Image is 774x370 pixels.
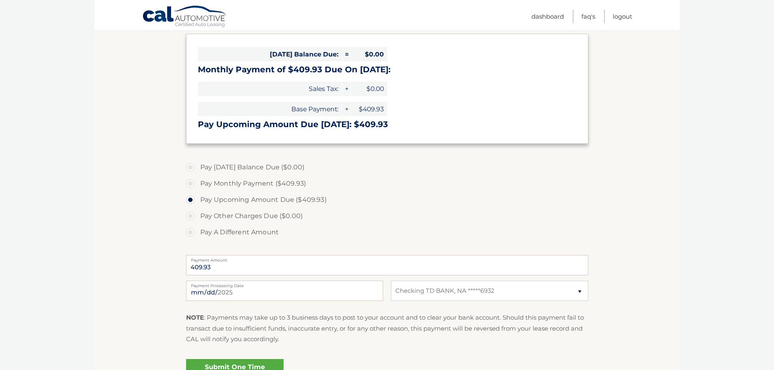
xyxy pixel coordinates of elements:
a: Logout [613,10,632,23]
label: Payment Processing Date [186,281,383,287]
span: [DATE] Balance Due: [198,47,342,61]
strong: NOTE [186,314,204,321]
span: $0.00 [351,82,387,96]
span: = [342,47,350,61]
input: Payment Amount [186,255,588,275]
label: Pay Upcoming Amount Due ($409.93) [186,192,588,208]
span: $409.93 [351,102,387,116]
a: Cal Automotive [142,5,228,29]
label: Pay [DATE] Balance Due ($0.00) [186,159,588,175]
label: Pay Monthly Payment ($409.93) [186,175,588,192]
a: FAQ's [581,10,595,23]
span: $0.00 [351,47,387,61]
span: + [342,102,350,116]
p: : Payments may take up to 3 business days to post to your account and to clear your bank account.... [186,312,588,344]
span: Sales Tax: [198,82,342,96]
h3: Pay Upcoming Amount Due [DATE]: $409.93 [198,119,577,130]
span: + [342,82,350,96]
input: Payment Date [186,281,383,301]
a: Dashboard [531,10,564,23]
h3: Monthly Payment of $409.93 Due On [DATE]: [198,65,577,75]
span: Base Payment: [198,102,342,116]
label: Payment Amount [186,255,588,262]
label: Pay A Different Amount [186,224,588,240]
label: Pay Other Charges Due ($0.00) [186,208,588,224]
